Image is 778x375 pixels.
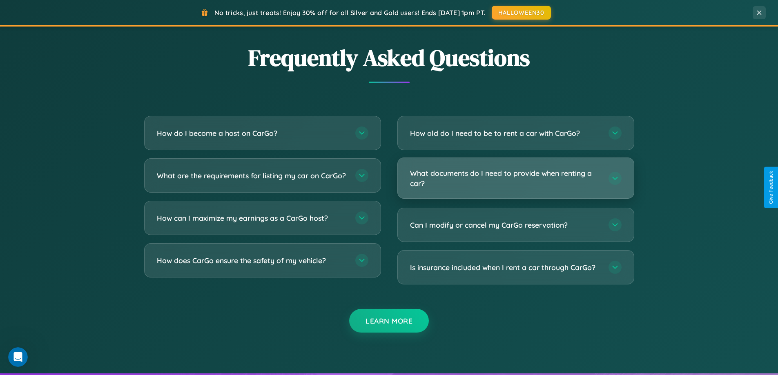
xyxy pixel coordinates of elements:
[157,171,347,181] h3: What are the requirements for listing my car on CarGo?
[410,262,600,273] h3: Is insurance included when I rent a car through CarGo?
[214,9,486,17] span: No tricks, just treats! Enjoy 30% off for all Silver and Gold users! Ends [DATE] 1pm PT.
[410,128,600,138] h3: How old do I need to be to rent a car with CarGo?
[410,168,600,188] h3: What documents do I need to provide when renting a car?
[349,309,429,333] button: Learn More
[410,220,600,230] h3: Can I modify or cancel my CarGo reservation?
[8,347,28,367] iframe: Intercom live chat
[144,42,634,73] h2: Frequently Asked Questions
[492,6,551,20] button: HALLOWEEN30
[768,171,774,204] div: Give Feedback
[157,128,347,138] h3: How do I become a host on CarGo?
[157,213,347,223] h3: How can I maximize my earnings as a CarGo host?
[157,255,347,266] h3: How does CarGo ensure the safety of my vehicle?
